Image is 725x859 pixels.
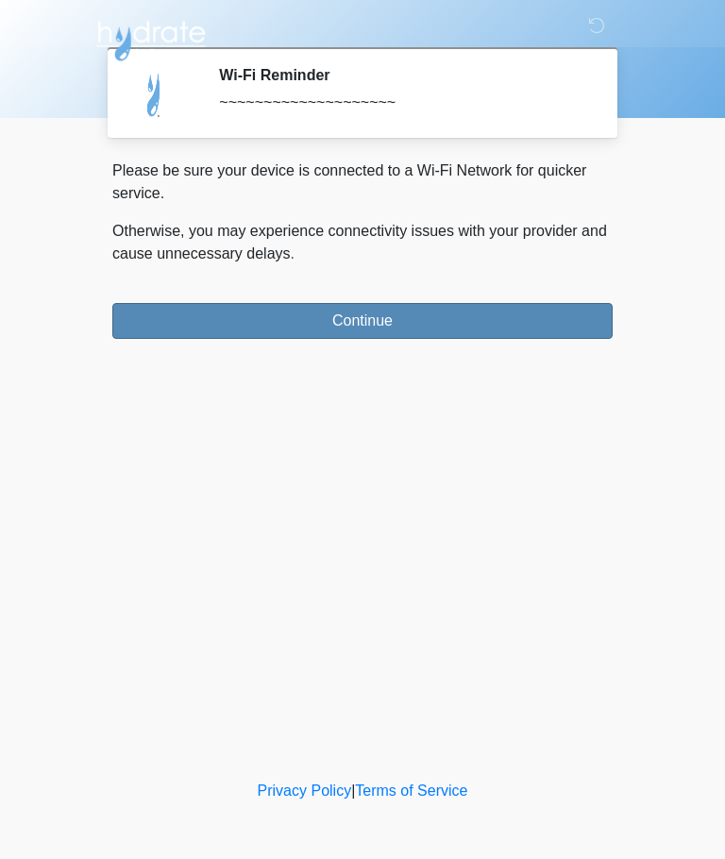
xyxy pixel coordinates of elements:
div: ~~~~~~~~~~~~~~~~~~~~ [219,92,584,114]
p: Please be sure your device is connected to a Wi-Fi Network for quicker service. [112,160,613,205]
a: Terms of Service [355,783,467,799]
a: | [351,783,355,799]
a: Privacy Policy [258,783,352,799]
p: Otherwise, you may experience connectivity issues with your provider and cause unnecessary delays [112,220,613,265]
img: Hydrate IV Bar - Arcadia Logo [93,14,209,62]
span: . [291,245,295,261]
button: Continue [112,303,613,339]
img: Agent Avatar [126,66,183,123]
